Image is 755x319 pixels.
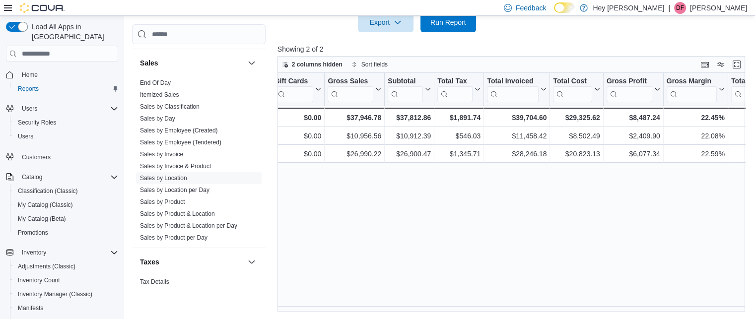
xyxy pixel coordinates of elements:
div: Sales [132,77,266,248]
span: Inventory Count [18,276,60,284]
span: Sort fields [361,61,388,68]
button: Home [2,67,122,82]
button: Gross Profit [607,77,660,102]
div: $26,900.47 [388,148,431,160]
button: Security Roles [10,116,122,129]
span: My Catalog (Classic) [14,199,118,211]
span: Reports [18,85,39,93]
span: Adjustments (Classic) [14,260,118,272]
span: Home [22,71,38,79]
span: Sales by Employee (Tendered) [140,138,221,146]
div: Gift Cards [274,77,313,86]
h3: Sales [140,58,158,68]
button: Run Report [420,12,476,32]
h3: Taxes [140,257,159,267]
div: $26,990.22 [328,148,381,160]
button: Subtotal [388,77,431,102]
a: Promotions [14,227,52,239]
input: Dark Mode [554,2,575,13]
div: Total Cost [553,77,592,86]
span: Classification (Classic) [14,185,118,197]
span: Users [14,130,118,142]
span: Tax Details [140,278,169,286]
a: Sales by Day [140,115,175,122]
span: Home [18,68,118,81]
a: Sales by Location [140,175,187,182]
div: $10,912.39 [388,130,431,142]
img: Cova [20,3,65,13]
span: Adjustments (Classic) [18,262,75,270]
span: Security Roles [18,119,56,127]
a: Home [18,69,42,81]
div: Gross Margin [666,77,716,86]
span: Manifests [14,302,118,314]
span: Itemized Sales [140,91,179,99]
div: $37,812.86 [388,112,431,124]
a: Security Roles [14,117,60,128]
span: Sales by Day [140,115,175,123]
div: $29,325.62 [553,112,600,124]
span: Customers [22,153,51,161]
span: Inventory Manager (Classic) [14,288,118,300]
div: Total Invoiced [487,77,539,102]
div: Gross Profit [607,77,652,86]
div: $1,891.74 [437,112,480,124]
span: Run Report [430,17,466,27]
div: $10,956.56 [328,130,381,142]
a: Classification (Classic) [14,185,82,197]
a: Itemized Sales [140,91,179,98]
div: $8,487.24 [607,112,660,124]
button: Customers [2,149,122,164]
span: My Catalog (Beta) [14,213,118,225]
div: Gift Card Sales [274,77,313,102]
button: Inventory Count [10,273,122,287]
div: $37,946.78 [328,112,381,124]
button: My Catalog (Classic) [10,198,122,212]
p: | [668,2,670,14]
a: Manifests [14,302,47,314]
p: Hey [PERSON_NAME] [593,2,664,14]
button: Reports [10,82,122,96]
button: Catalog [18,171,46,183]
button: Inventory [2,246,122,259]
div: $1,345.71 [437,148,480,160]
button: Taxes [246,256,258,268]
button: My Catalog (Beta) [10,212,122,226]
a: Customers [18,151,55,163]
button: Sort fields [347,59,392,70]
span: Promotions [18,229,48,237]
div: $546.03 [437,130,480,142]
span: Users [22,105,37,113]
span: Manifests [18,304,43,312]
button: Adjustments (Classic) [10,259,122,273]
div: $6,077.34 [607,148,660,160]
button: Users [2,102,122,116]
button: Classification (Classic) [10,184,122,198]
div: Total Tax [437,77,473,102]
div: Gross Margin [666,77,716,102]
button: Promotions [10,226,122,240]
a: Users [14,130,37,142]
span: Sales by Product per Day [140,234,207,242]
a: Inventory Manager (Classic) [14,288,96,300]
span: Users [18,103,118,115]
span: Sales by Product & Location per Day [140,222,237,230]
div: Subtotal [388,77,423,86]
span: DF [676,2,684,14]
button: Taxes [140,257,244,267]
a: Sales by Product & Location [140,210,215,217]
a: Sales by Employee (Created) [140,127,218,134]
span: Sales by Product & Location [140,210,215,218]
button: Users [10,129,122,143]
span: Load All Apps in [GEOGRAPHIC_DATA] [28,22,118,42]
a: Sales by Invoice [140,151,183,158]
span: My Catalog (Classic) [18,201,73,209]
button: 2 columns hidden [278,59,346,70]
a: Inventory Count [14,274,64,286]
button: Enter fullscreen [731,59,743,70]
span: Sales by Invoice & Product [140,162,211,170]
button: Total Invoiced [487,77,547,102]
a: Adjustments (Classic) [14,260,79,272]
a: End Of Day [140,79,171,86]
